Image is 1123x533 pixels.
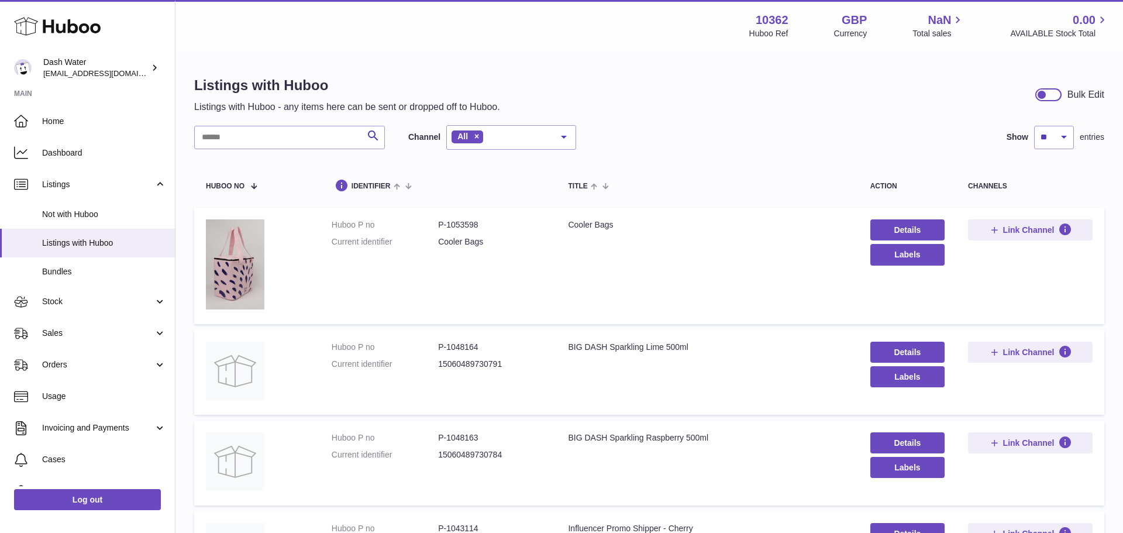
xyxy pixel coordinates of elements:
[568,219,846,231] div: Cooler Bags
[870,342,945,363] a: Details
[438,432,545,443] dd: P-1048163
[438,219,545,231] dd: P-1053598
[438,359,545,370] dd: 15060489730791
[756,12,788,28] strong: 10362
[457,132,468,141] span: All
[438,449,545,460] dd: 15060489730784
[870,244,945,265] button: Labels
[42,238,166,249] span: Listings with Huboo
[14,489,161,510] a: Log out
[1003,438,1055,448] span: Link Channel
[42,391,166,402] span: Usage
[332,359,438,370] dt: Current identifier
[42,359,154,370] span: Orders
[568,342,846,353] div: BIG DASH Sparkling Lime 500ml
[42,266,166,277] span: Bundles
[332,449,438,460] dt: Current identifier
[332,342,438,353] dt: Huboo P no
[42,422,154,434] span: Invoicing and Payments
[206,183,244,190] span: Huboo no
[206,432,264,491] img: BIG DASH Sparkling Raspberry 500ml
[834,28,867,39] div: Currency
[870,219,945,240] a: Details
[206,219,264,310] img: Cooler Bags
[42,179,154,190] span: Listings
[870,432,945,453] a: Details
[1007,132,1028,143] label: Show
[1067,88,1104,101] div: Bulk Edit
[42,296,154,307] span: Stock
[870,183,945,190] div: action
[43,57,149,79] div: Dash Water
[870,366,945,387] button: Labels
[1073,12,1096,28] span: 0.00
[438,236,545,247] dd: Cooler Bags
[332,236,438,247] dt: Current identifier
[42,209,166,220] span: Not with Huboo
[42,147,166,159] span: Dashboard
[1080,132,1104,143] span: entries
[968,183,1093,190] div: channels
[968,432,1093,453] button: Link Channel
[206,342,264,400] img: BIG DASH Sparkling Lime 500ml
[438,342,545,353] dd: P-1048164
[928,12,951,28] span: NaN
[1003,225,1055,235] span: Link Channel
[194,101,500,114] p: Listings with Huboo - any items here can be sent or dropped off to Huboo.
[912,28,964,39] span: Total sales
[568,432,846,443] div: BIG DASH Sparkling Raspberry 500ml
[968,219,1093,240] button: Link Channel
[194,76,500,95] h1: Listings with Huboo
[42,454,166,465] span: Cases
[332,219,438,231] dt: Huboo P no
[408,132,440,143] label: Channel
[42,116,166,127] span: Home
[352,183,391,190] span: identifier
[968,342,1093,363] button: Link Channel
[42,486,166,497] span: Channels
[912,12,964,39] a: NaN Total sales
[1003,347,1055,357] span: Link Channel
[1010,28,1109,39] span: AVAILABLE Stock Total
[14,59,32,77] img: internalAdmin-10362@internal.huboo.com
[42,328,154,339] span: Sales
[842,12,867,28] strong: GBP
[870,457,945,478] button: Labels
[749,28,788,39] div: Huboo Ref
[43,68,172,78] span: [EMAIL_ADDRESS][DOMAIN_NAME]
[332,432,438,443] dt: Huboo P no
[1010,12,1109,39] a: 0.00 AVAILABLE Stock Total
[568,183,587,190] span: title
